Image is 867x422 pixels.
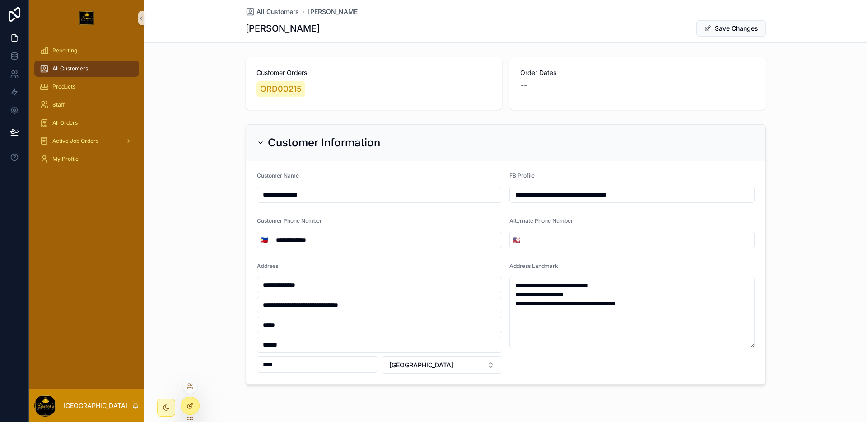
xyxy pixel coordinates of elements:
[246,22,320,35] h1: [PERSON_NAME]
[52,101,65,108] span: Staff
[34,115,139,131] a: All Orders
[260,83,302,95] span: ORD00215
[389,361,453,370] span: [GEOGRAPHIC_DATA]
[257,263,278,269] span: Address
[79,11,94,25] img: App logo
[34,42,139,59] a: Reporting
[696,20,766,37] button: Save Changes
[63,401,128,410] p: [GEOGRAPHIC_DATA]
[52,155,79,163] span: My Profile
[520,79,527,92] span: --
[34,97,139,113] a: Staff
[34,61,139,77] a: All Customers
[509,263,558,269] span: Address Landmark
[34,151,139,167] a: My Profile
[52,119,78,127] span: All Orders
[246,7,299,16] a: All Customers
[509,172,535,179] span: FB Profile
[308,7,360,16] a: [PERSON_NAME]
[513,235,520,244] span: 🇺🇸
[34,79,139,95] a: Products
[257,217,322,224] span: Customer Phone Number
[52,83,75,90] span: Products
[509,217,573,224] span: Alternate Phone Number
[520,68,755,77] span: Order Dates
[52,137,98,145] span: Active Job Orders
[34,133,139,149] a: Active Job Orders
[257,232,270,248] button: Select Button
[268,136,380,150] h2: Customer Information
[52,65,88,72] span: All Customers
[382,356,503,374] button: Select Button
[256,81,305,97] a: ORD00215
[260,235,268,244] span: 🇵🇭
[52,47,77,54] span: Reporting
[256,7,299,16] span: All Customers
[256,68,491,77] span: Customer Orders
[257,172,299,179] span: Customer Name
[29,36,144,179] div: scrollable content
[510,232,523,248] button: Select Button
